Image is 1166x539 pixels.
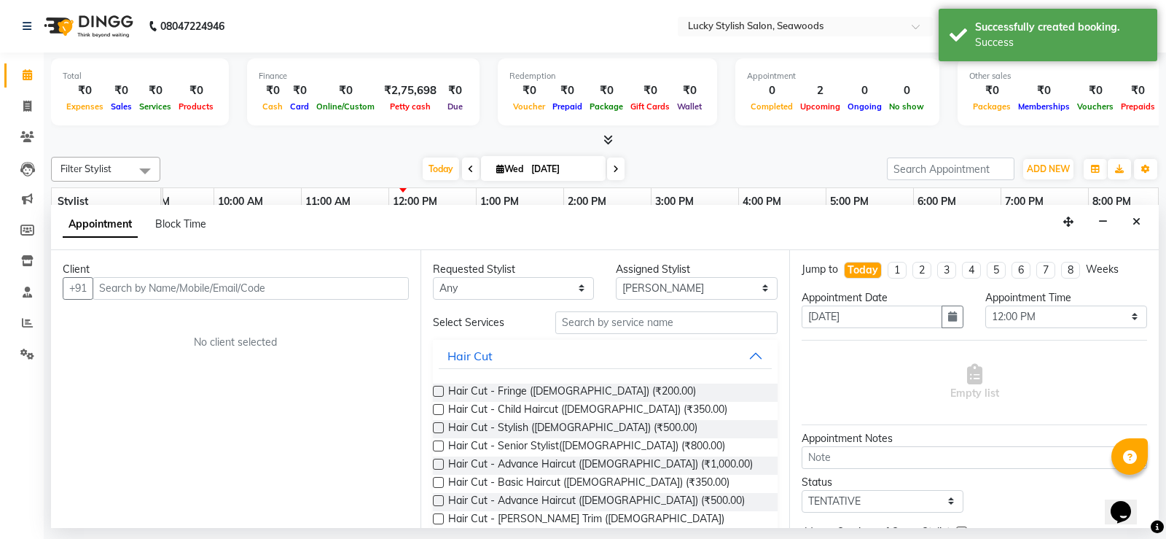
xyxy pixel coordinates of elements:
div: Weeks [1086,262,1119,277]
div: Status [802,475,963,490]
li: 6 [1012,262,1030,279]
span: Empty list [950,364,999,401]
img: logo [37,6,137,47]
div: ₹0 [549,82,586,99]
div: ₹0 [442,82,468,99]
span: Online/Custom [313,101,378,112]
span: Wed [493,163,527,174]
div: ₹0 [509,82,549,99]
div: ₹0 [1014,82,1073,99]
li: 5 [987,262,1006,279]
li: 2 [912,262,931,279]
input: Search by service name [555,311,778,334]
span: Ongoing [844,101,885,112]
span: Appointment [63,212,138,238]
div: ₹0 [63,82,107,99]
div: Appointment [747,70,928,82]
input: 2025-09-03 [527,158,600,180]
span: Hair Cut - Basic Haircut ([DEMOGRAPHIC_DATA]) (₹350.00) [448,475,729,493]
span: Filter Stylist [60,163,111,174]
div: Success [975,35,1146,50]
span: Stylist [58,195,88,208]
span: Package [586,101,627,112]
a: 4:00 PM [739,191,785,212]
span: Gift Cards [627,101,673,112]
div: Appointment Time [985,290,1147,306]
div: ₹0 [627,82,673,99]
a: 6:00 PM [914,191,960,212]
div: ₹0 [313,82,378,99]
input: yyyy-mm-dd [802,306,942,328]
button: ADD NEW [1023,159,1073,179]
a: 11:00 AM [302,191,354,212]
span: Voucher [509,101,549,112]
span: ADD NEW [1027,163,1070,174]
span: Petty cash [386,101,434,112]
span: Sales [107,101,136,112]
div: ₹0 [286,82,313,99]
span: Hair Cut - Senior Stylist([DEMOGRAPHIC_DATA]) (₹800.00) [448,438,725,457]
div: Requested Stylist [433,262,595,277]
div: Assigned Stylist [616,262,778,277]
span: No show [885,101,928,112]
div: Today [848,263,878,278]
a: 8:00 PM [1089,191,1135,212]
span: Hair Cut - Advance Haircut ([DEMOGRAPHIC_DATA]) (₹500.00) [448,493,745,511]
iframe: chat widget [1105,481,1151,524]
b: 08047224946 [160,6,224,47]
span: Memberships [1014,101,1073,112]
li: 8 [1061,262,1080,279]
div: Appointment Notes [802,431,1147,446]
button: +91 [63,277,93,300]
input: Search by Name/Mobile/Email/Code [93,277,409,300]
li: 3 [937,262,956,279]
span: Products [175,101,217,112]
li: 7 [1036,262,1055,279]
span: Packages [969,101,1014,112]
a: 2:00 PM [564,191,610,212]
span: Block Time [155,217,206,230]
button: Close [1126,211,1147,233]
a: 7:00 PM [1001,191,1047,212]
div: 2 [797,82,844,99]
a: 5:00 PM [826,191,872,212]
span: Hair Cut - Fringe ([DEMOGRAPHIC_DATA]) (₹200.00) [448,384,696,402]
span: Due [444,101,466,112]
div: 0 [747,82,797,99]
div: 0 [844,82,885,99]
div: Successfully created booking. [975,20,1146,35]
a: 1:00 PM [477,191,523,212]
span: Services [136,101,175,112]
span: Completed [747,101,797,112]
a: 10:00 AM [214,191,267,212]
div: ₹0 [1073,82,1117,99]
span: Hair Cut - Child Haircut ([DEMOGRAPHIC_DATA]) (₹350.00) [448,402,727,420]
span: Cash [259,101,286,112]
div: Finance [259,70,468,82]
div: ₹0 [259,82,286,99]
div: Redemption [509,70,705,82]
div: Jump to [802,262,838,277]
div: ₹0 [673,82,705,99]
div: Client [63,262,409,277]
div: ₹0 [175,82,217,99]
span: Prepaids [1117,101,1159,112]
span: Hair Cut - Stylish ([DEMOGRAPHIC_DATA]) (₹500.00) [448,420,697,438]
a: 3:00 PM [652,191,697,212]
span: Wallet [673,101,705,112]
div: ₹0 [1117,82,1159,99]
span: Hair Cut - Advance Haircut ([DEMOGRAPHIC_DATA]) (₹1,000.00) [448,457,753,475]
span: Expenses [63,101,107,112]
div: ₹0 [586,82,627,99]
span: Upcoming [797,101,844,112]
div: No client selected [98,335,374,350]
div: ₹0 [969,82,1014,99]
div: ₹0 [107,82,136,99]
span: Prepaid [549,101,586,112]
div: Total [63,70,217,82]
a: 12:00 PM [389,191,441,212]
button: Hair Cut [439,343,772,369]
div: Select Services [422,315,544,330]
li: 4 [962,262,981,279]
div: Appointment Date [802,290,963,306]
